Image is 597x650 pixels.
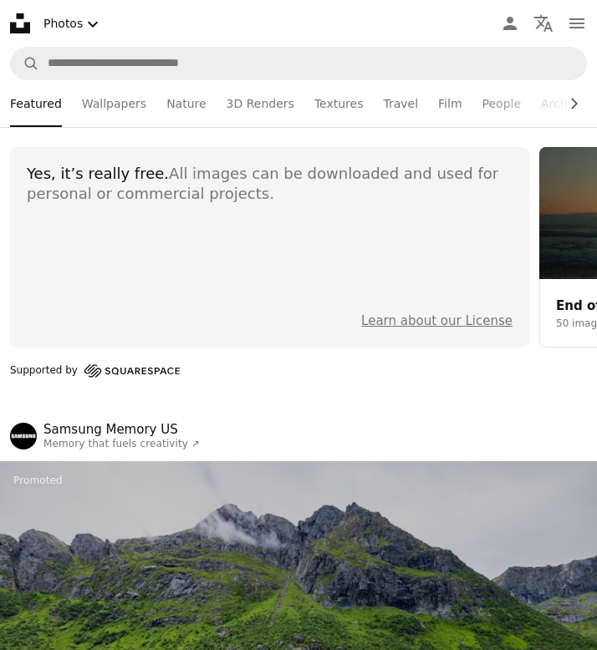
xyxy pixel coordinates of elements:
button: Select asset type [37,7,110,41]
a: 3D Renders [227,80,294,127]
a: Log in / Sign up [493,7,527,40]
img: Go to Samsung Memory US's profile [10,423,37,449]
a: Learn about our License [361,313,513,328]
a: Supported by [10,361,180,381]
form: Find visuals sitewide [10,47,587,80]
a: People [482,80,522,127]
div: All images can be downloaded and used for personal or commercial projects. [27,164,513,204]
a: Memory that fuels creativity ↗ [43,438,200,449]
a: Wallpapers [82,80,146,127]
a: Promoted [13,475,63,488]
a: Travel [383,80,418,127]
button: scroll list to the right [559,87,587,120]
button: Language [527,7,560,40]
button: Search Unsplash [11,48,39,79]
span: Yes, it’s really free. [27,165,169,182]
a: Samsung Memory US [43,421,200,438]
a: Home — Unsplash [10,13,30,33]
button: Menu [560,7,594,40]
a: Film [438,80,462,127]
a: Textures [314,80,364,127]
a: Nature [166,80,206,127]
